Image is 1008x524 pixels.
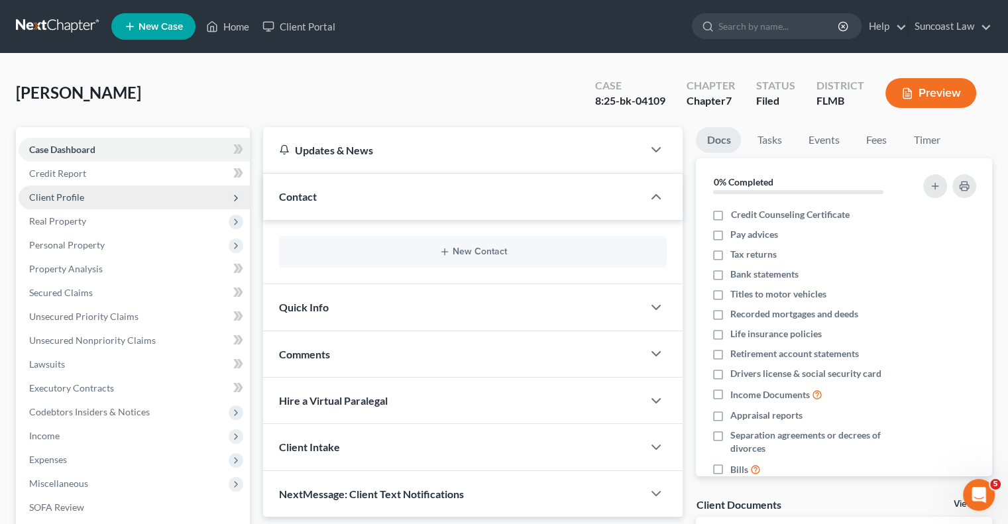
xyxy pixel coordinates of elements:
span: [PERSON_NAME] [16,83,141,102]
div: Client Documents [696,498,781,511]
span: Income [29,430,60,441]
span: Tax returns [730,248,777,261]
div: Lindsey says… [11,295,254,326]
div: joined the conversation [57,298,226,310]
iframe: Intercom live chat [963,479,995,511]
button: Send a message… [227,417,249,439]
div: You’ll get replies here and in your email:✉️[EMAIL_ADDRESS][DOMAIN_NAME]The team will be back🕒In ... [11,1,217,101]
span: Client Intake [279,441,340,453]
button: Gif picker [42,423,52,433]
div: Hi [PERSON_NAME]! You should be able to select "Yes"inClient Profile > Joint Debtor Profile > "Do... [11,326,217,420]
div: Post Petition Filing [41,146,254,182]
span: Bills [730,463,748,476]
a: Executory Contracts [19,376,250,400]
div: In the meantime, these articles might help: [11,103,217,144]
a: Timer [903,127,950,153]
div: Operator says… [11,146,254,295]
img: Profile image for Lindsey [40,297,53,311]
h1: Operator [64,7,111,17]
input: Search by name... [718,14,840,38]
b: In 30 minutes [32,81,104,91]
span: More in the Help Center [91,262,217,274]
span: Expenses [29,454,67,465]
span: Codebtors Insiders & Notices [29,406,150,417]
p: The team can also help [64,17,165,30]
div: 8:25-bk-04109 [595,93,665,109]
button: New Contact [290,246,656,257]
span: Comments [279,348,330,360]
div: Hi [PERSON_NAME]! You should be able to select " "in ". Please let me know if you have any questi... [21,334,207,412]
span: Real Property [29,215,86,227]
a: Fees [855,127,897,153]
a: Tasks [746,127,792,153]
a: Unsecured Priority Claims [19,305,250,329]
span: Life insurance policies [730,327,822,341]
a: Credit Report [19,162,250,185]
div: All Cases View [41,217,254,252]
span: Unsecured Nonpriority Claims [29,335,156,346]
div: Updates & News [279,143,627,157]
div: District [816,78,864,93]
div: Filed [756,93,795,109]
span: NextMessage: Client Text Notifications [279,488,464,500]
a: Property Analysis [19,257,250,281]
span: Bank statements [730,268,799,281]
a: Help [862,15,907,38]
div: Chapter [687,78,735,93]
span: Case Dashboard [29,144,95,155]
button: Upload attachment [63,423,74,433]
span: Appraisal reports [730,409,803,422]
span: SOFA Review [29,501,84,513]
b: [EMAIL_ADDRESS][DOMAIN_NAME] [21,35,127,59]
span: Income Documents [730,388,810,401]
a: Client Portal [256,15,342,38]
a: Lawsuits [19,352,250,376]
span: Pay advices [730,228,778,241]
div: Chapter [687,93,735,109]
span: Contact [279,190,317,203]
div: Close [233,5,256,29]
div: Operator says… [11,103,254,146]
span: Credit Counseling Certificate [730,208,849,221]
span: Personal Property [29,239,105,250]
b: [PERSON_NAME] [57,299,131,309]
a: View All [954,499,987,509]
div: FLMB [816,93,864,109]
span: New Case [139,22,183,32]
div: Operator says… [11,1,254,103]
span: 5 [990,479,1001,490]
span: Lawsuits [29,358,65,370]
span: Retirement account statements [730,347,859,360]
a: Suncoast Law [908,15,991,38]
span: Unsecured Priority Claims [29,311,139,322]
div: Status [756,78,795,93]
strong: Amendments [54,193,123,204]
b: Yes [68,347,86,358]
strong: 0% Completed [713,176,773,187]
span: Miscellaneous [29,478,88,489]
span: 7 [726,94,732,107]
span: Property Analysis [29,263,103,274]
span: Separation agreements or decrees of divorces [730,429,907,455]
span: Titles to motor vehicles [730,288,826,301]
a: Events [797,127,850,153]
a: Docs [696,127,741,153]
img: Profile image for Operator [38,7,59,28]
a: Home [199,15,256,38]
a: Case Dashboard [19,138,250,162]
a: SOFA Review [19,496,250,519]
textarea: Message… [11,395,254,417]
button: Preview [885,78,976,108]
b: Client Profile > Joint Debtor Profile > "Does joint debtor have a different address than debtor? [21,347,205,397]
span: Quick Info [279,301,329,313]
div: The team will be back 🕒 [21,68,207,93]
button: Start recording [84,423,95,433]
a: Unsecured Nonpriority Claims [19,329,250,352]
div: Amendments [41,182,254,217]
span: Drivers license & social security card [730,367,881,380]
span: Hire a Virtual Paralegal [279,394,388,407]
a: More in the Help Center [41,252,254,284]
img: Profile image for Operator [11,257,32,278]
span: Client Profile [29,191,84,203]
span: Recorded mortgages and deeds [730,307,858,321]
